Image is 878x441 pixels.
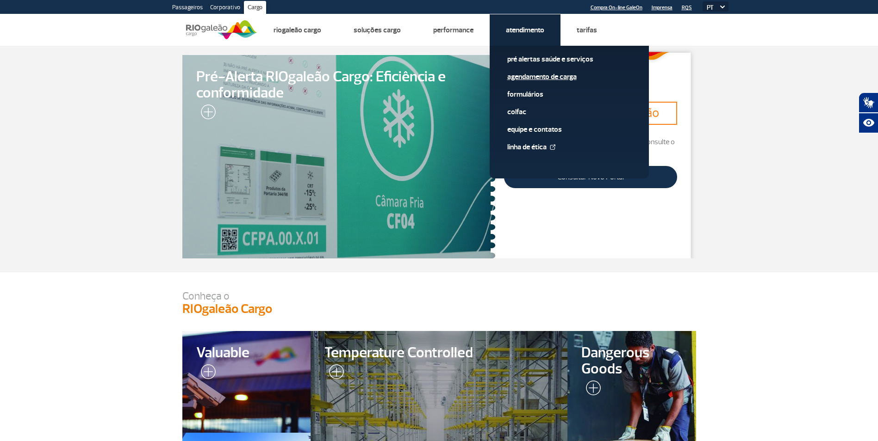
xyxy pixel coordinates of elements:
a: Imprensa [652,5,673,11]
span: Valuable [196,345,297,361]
span: Temperature Controlled [324,345,554,361]
div: Plugin de acessibilidade da Hand Talk. [859,92,878,133]
h3: RIOgaleão Cargo [182,301,696,317]
a: Pré alertas Saúde e Serviços [507,54,631,64]
button: Abrir tradutor de língua de sinais. [859,92,878,113]
a: Tarifas [577,25,597,35]
a: Soluções Cargo [354,25,401,35]
img: leia-mais [196,104,216,123]
span: Pré-Alerta RIOgaleão Cargo: Eficiência e conformidade [196,69,482,101]
a: Valuable [182,331,311,433]
a: Riogaleão Cargo [274,25,321,35]
a: Formulários [507,89,631,99]
a: Pré-Alerta RIOgaleão Cargo: Eficiência e conformidade [182,55,496,258]
img: External Link Icon [550,144,555,150]
a: Compra On-line GaleOn [591,5,642,11]
span: Dangerous Goods [581,345,682,377]
a: RQS [682,5,692,11]
img: leia-mais [324,364,344,383]
a: Passageiros [168,1,206,16]
a: Equipe e Contatos [507,124,631,135]
img: leia-mais [581,380,601,399]
a: Linha de Ética [507,142,631,152]
img: leia-mais [196,364,216,383]
a: Cargo [244,1,266,16]
a: Colfac [507,107,631,117]
button: Abrir recursos assistivos. [859,113,878,133]
p: Conheça o [182,291,696,301]
a: Corporativo [206,1,244,16]
a: Atendimento [506,25,544,35]
a: Agendamento de Carga [507,72,631,82]
a: Performance [433,25,473,35]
